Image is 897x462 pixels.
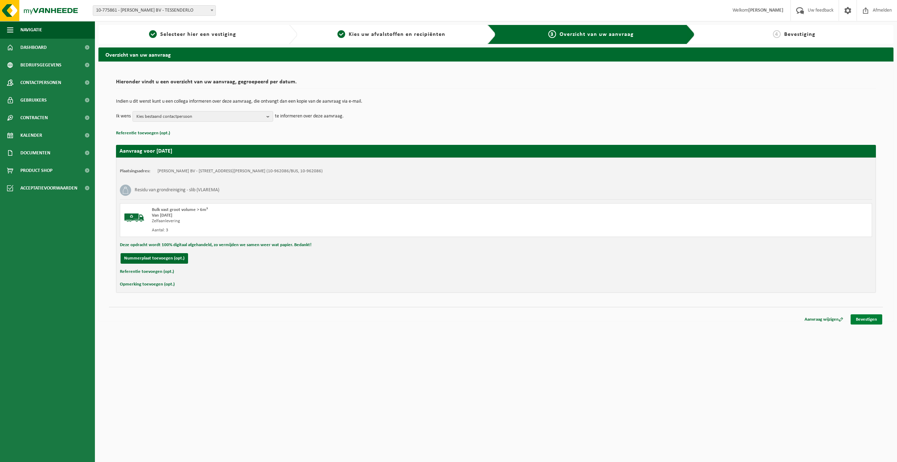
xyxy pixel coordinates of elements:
[20,127,42,144] span: Kalender
[799,314,848,325] a: Aanvraag wijzigen
[120,280,175,289] button: Opmerking toevoegen (opt.)
[20,91,47,109] span: Gebruikers
[116,99,876,104] p: Indien u dit wenst kunt u een collega informeren over deze aanvraag, die ontvangt dan een kopie v...
[152,227,524,233] div: Aantal: 3
[851,314,882,325] a: Bevestigen
[124,207,145,228] img: BL-SO-LV.png
[149,30,157,38] span: 1
[20,162,52,179] span: Product Shop
[20,21,42,39] span: Navigatie
[98,47,893,61] h2: Overzicht van uw aanvraag
[20,39,47,56] span: Dashboard
[152,218,524,224] div: Zelfaanlevering
[20,179,77,197] span: Acceptatievoorwaarden
[20,56,62,74] span: Bedrijfsgegevens
[773,30,781,38] span: 4
[136,111,264,122] span: Kies bestaand contactpersoon
[20,74,61,91] span: Contactpersonen
[301,30,482,39] a: 2Kies uw afvalstoffen en recipiënten
[116,79,876,89] h2: Hieronder vindt u een overzicht van uw aanvraag, gegroepeerd per datum.
[157,168,323,174] td: [PERSON_NAME] BV - [STREET_ADDRESS][PERSON_NAME] (10-962086/BUS, 10-962086)
[120,267,174,276] button: Referentie toevoegen (opt.)
[135,185,219,196] h3: Residu van grondreiniging - slib (VLAREMA)
[93,5,216,16] span: 10-775861 - YVES MAES BV - TESSENDERLO
[120,240,311,250] button: Deze opdracht wordt 100% digitaal afgehandeld, zo vermijden we samen weer wat papier. Bedankt!
[20,144,50,162] span: Documenten
[748,8,783,13] strong: [PERSON_NAME]
[116,111,131,122] p: Ik wens
[560,32,634,37] span: Overzicht van uw aanvraag
[120,148,172,154] strong: Aanvraag voor [DATE]
[349,32,445,37] span: Kies uw afvalstoffen en recipiënten
[116,129,170,138] button: Referentie toevoegen (opt.)
[160,32,236,37] span: Selecteer hier een vestiging
[102,30,283,39] a: 1Selecteer hier een vestiging
[784,32,815,37] span: Bevestiging
[120,169,150,173] strong: Plaatsingsadres:
[133,111,273,122] button: Kies bestaand contactpersoon
[152,213,172,218] strong: Van [DATE]
[337,30,345,38] span: 2
[548,30,556,38] span: 3
[275,111,344,122] p: te informeren over deze aanvraag.
[121,253,188,264] button: Nummerplaat toevoegen (opt.)
[93,6,215,15] span: 10-775861 - YVES MAES BV - TESSENDERLO
[152,207,208,212] span: Bulk vast groot volume > 6m³
[20,109,48,127] span: Contracten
